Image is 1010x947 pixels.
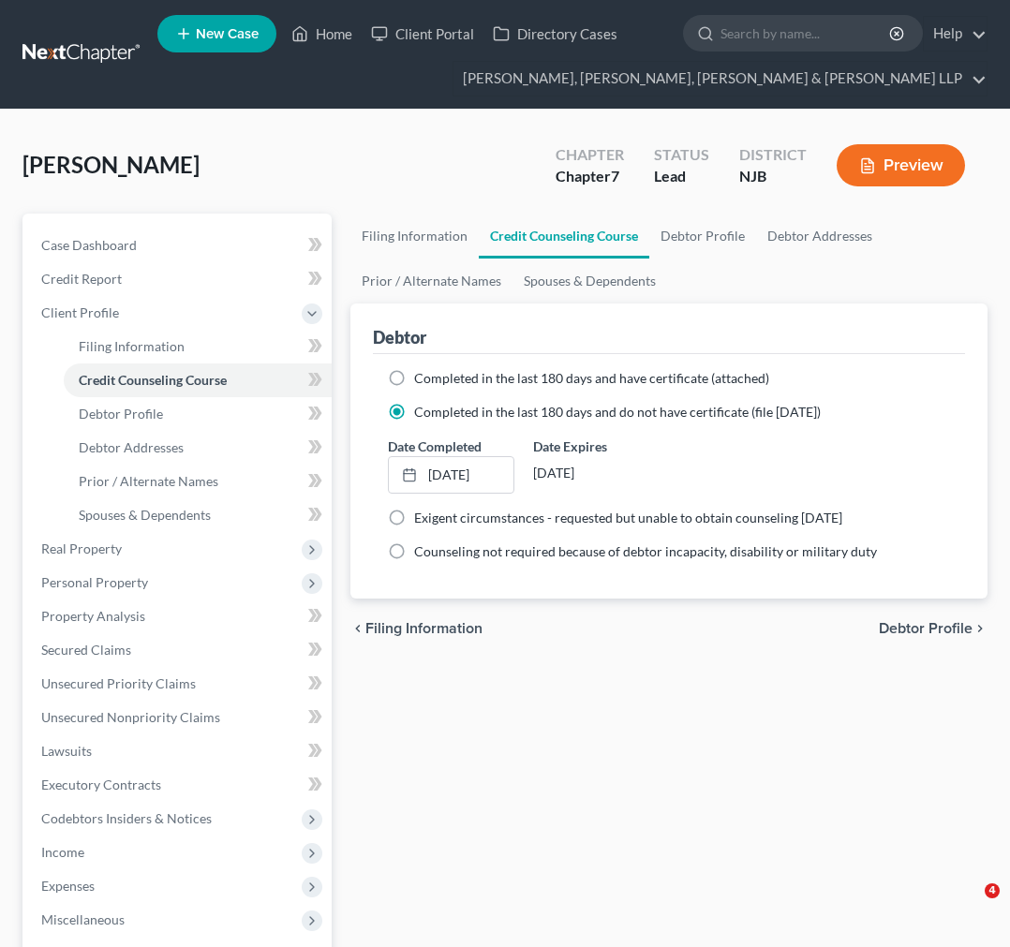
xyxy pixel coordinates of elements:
[79,507,211,523] span: Spouses & Dependents
[350,621,365,636] i: chevron_left
[879,621,973,636] span: Debtor Profile
[26,229,332,262] a: Case Dashboard
[41,743,92,759] span: Lawsuits
[512,259,667,303] a: Spouses & Dependents
[64,498,332,532] a: Spouses & Dependents
[483,17,627,51] a: Directory Cases
[41,574,148,590] span: Personal Property
[41,540,122,556] span: Real Property
[720,16,892,51] input: Search by name...
[756,214,884,259] a: Debtor Addresses
[350,621,483,636] button: chevron_left Filing Information
[533,437,660,456] label: Date Expires
[373,326,426,348] div: Debtor
[26,599,332,633] a: Property Analysis
[837,144,965,186] button: Preview
[556,166,624,187] div: Chapter
[414,543,877,559] span: Counseling not required because of debtor incapacity, disability or military duty
[79,406,163,422] span: Debtor Profile
[64,465,332,498] a: Prior / Alternate Names
[41,810,212,826] span: Codebtors Insiders & Notices
[41,844,84,860] span: Income
[41,304,119,320] span: Client Profile
[985,883,1000,898] span: 4
[79,473,218,489] span: Prior / Alternate Names
[654,144,709,166] div: Status
[973,621,988,636] i: chevron_right
[41,709,220,725] span: Unsecured Nonpriority Claims
[365,621,483,636] span: Filing Information
[26,262,332,296] a: Credit Report
[26,667,332,701] a: Unsecured Priority Claims
[41,878,95,894] span: Expenses
[739,144,807,166] div: District
[414,510,842,525] span: Exigent circumstances - requested but unable to obtain counseling [DATE]
[350,259,512,303] a: Prior / Alternate Names
[64,330,332,363] a: Filing Information
[946,883,991,928] iframe: Intercom live chat
[924,17,987,51] a: Help
[362,17,483,51] a: Client Portal
[414,370,769,386] span: Completed in the last 180 days and have certificate (attached)
[41,608,145,624] span: Property Analysis
[453,62,987,96] a: [PERSON_NAME], [PERSON_NAME], [PERSON_NAME] & [PERSON_NAME] LLP
[414,404,821,420] span: Completed in the last 180 days and do not have certificate (file [DATE])
[611,167,619,185] span: 7
[479,214,649,259] a: Credit Counseling Course
[26,734,332,768] a: Lawsuits
[350,214,479,259] a: Filing Information
[79,372,227,388] span: Credit Counseling Course
[26,768,332,802] a: Executory Contracts
[64,363,332,397] a: Credit Counseling Course
[41,642,131,658] span: Secured Claims
[64,431,332,465] a: Debtor Addresses
[22,151,200,178] span: [PERSON_NAME]
[739,166,807,187] div: NJB
[79,338,185,354] span: Filing Information
[388,437,482,456] label: Date Completed
[282,17,362,51] a: Home
[389,457,513,493] a: [DATE]
[64,397,332,431] a: Debtor Profile
[26,633,332,667] a: Secured Claims
[533,456,660,490] div: [DATE]
[41,911,125,927] span: Miscellaneous
[649,214,756,259] a: Debtor Profile
[654,166,709,187] div: Lead
[879,621,988,636] button: Debtor Profile chevron_right
[41,237,137,253] span: Case Dashboard
[41,271,122,287] span: Credit Report
[26,701,332,734] a: Unsecured Nonpriority Claims
[41,777,161,792] span: Executory Contracts
[556,144,624,166] div: Chapter
[41,675,196,691] span: Unsecured Priority Claims
[196,27,259,41] span: New Case
[79,439,184,455] span: Debtor Addresses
